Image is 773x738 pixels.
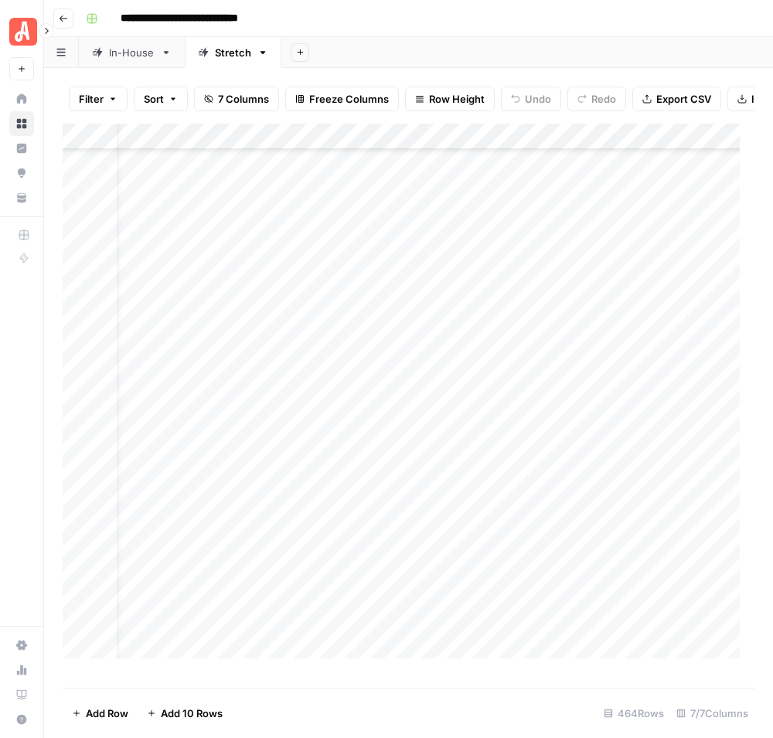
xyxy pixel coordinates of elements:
[670,701,754,726] div: 7/7 Columns
[144,91,164,107] span: Sort
[285,87,399,111] button: Freeze Columns
[9,18,37,46] img: Angi Logo
[9,633,34,658] a: Settings
[86,706,128,721] span: Add Row
[134,87,188,111] button: Sort
[138,701,232,726] button: Add 10 Rows
[215,45,251,60] div: Stretch
[9,136,34,161] a: Insights
[429,91,485,107] span: Row Height
[9,111,34,136] a: Browse
[405,87,495,111] button: Row Height
[79,91,104,107] span: Filter
[501,87,561,111] button: Undo
[9,682,34,707] a: Learning Hub
[109,45,155,60] div: In-House
[9,658,34,682] a: Usage
[9,185,34,210] a: Your Data
[525,91,551,107] span: Undo
[9,161,34,185] a: Opportunities
[9,707,34,732] button: Help + Support
[9,12,34,51] button: Workspace: Angi
[9,87,34,111] a: Home
[309,91,389,107] span: Freeze Columns
[632,87,721,111] button: Export CSV
[69,87,128,111] button: Filter
[567,87,626,111] button: Redo
[598,701,670,726] div: 464 Rows
[185,37,281,68] a: Stretch
[63,701,138,726] button: Add Row
[656,91,711,107] span: Export CSV
[194,87,279,111] button: 7 Columns
[218,91,269,107] span: 7 Columns
[161,706,223,721] span: Add 10 Rows
[79,37,185,68] a: In-House
[591,91,616,107] span: Redo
